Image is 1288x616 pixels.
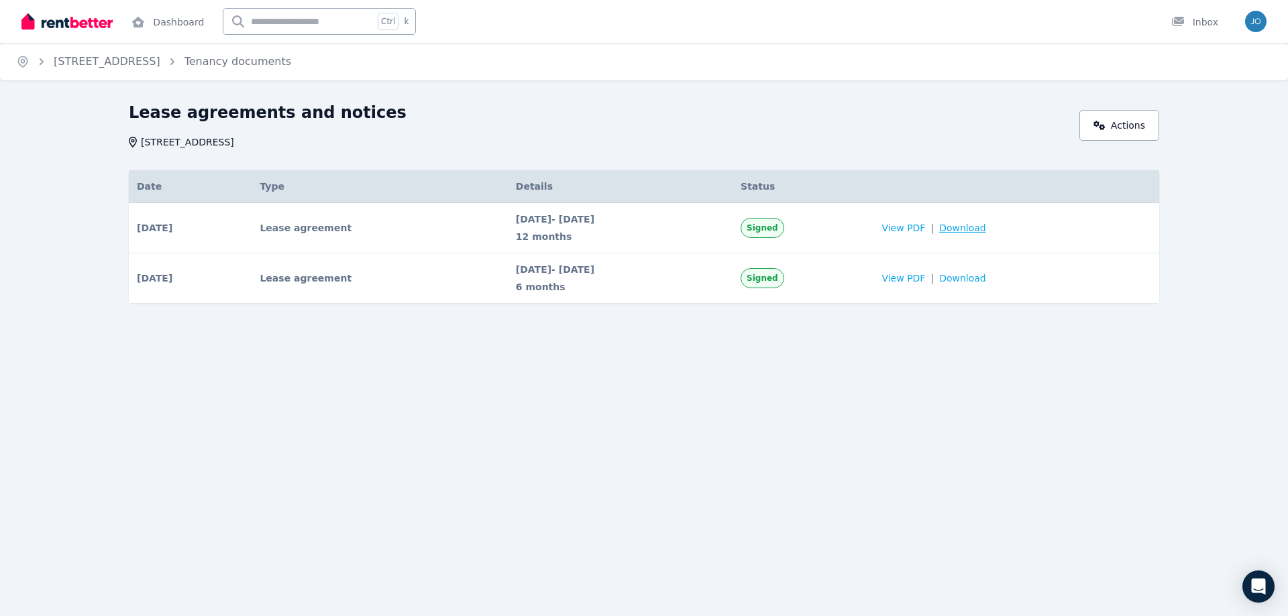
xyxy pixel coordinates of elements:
span: Signed [747,273,778,284]
a: Tenancy documents [184,55,291,68]
span: View PDF [881,271,925,285]
span: [DATE] - [DATE] [516,212,724,226]
div: Open Intercom Messenger [1242,570,1275,603]
span: [DATE] - [DATE] [516,263,724,276]
td: Lease agreement [252,253,507,304]
div: Inbox [1171,15,1218,29]
span: Ctrl [378,13,398,30]
img: RentBetter [21,11,113,32]
span: [DATE] [137,221,172,235]
h1: Lease agreements and notices [129,102,407,123]
span: [STREET_ADDRESS] [141,135,234,149]
span: 12 months [516,230,724,243]
a: [STREET_ADDRESS] [54,55,160,68]
img: Jorja Jho Smith [1245,11,1267,32]
th: Date [129,170,252,203]
a: Actions [1079,110,1159,141]
span: 6 months [516,280,724,294]
th: Type [252,170,507,203]
td: Lease agreement [252,203,507,253]
th: Status [733,170,873,203]
span: | [930,271,934,285]
th: Details [508,170,733,203]
span: [DATE] [137,271,172,285]
span: Signed [747,223,778,233]
span: k [404,16,409,27]
span: Download [939,271,986,285]
span: View PDF [881,221,925,235]
span: Download [939,221,986,235]
span: | [930,221,934,235]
